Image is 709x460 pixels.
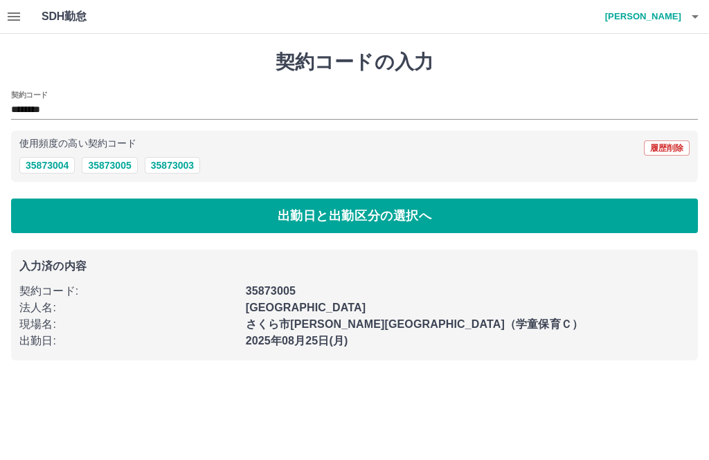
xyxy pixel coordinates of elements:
b: 2025年08月25日(月) [246,335,348,347]
b: 35873005 [246,285,296,297]
button: 35873004 [19,157,75,174]
button: 出勤日と出勤区分の選択へ [11,199,698,233]
p: 入力済の内容 [19,261,690,272]
button: 35873005 [82,157,137,174]
p: 出勤日 : [19,333,237,349]
button: 35873003 [145,157,200,174]
h1: 契約コードの入力 [11,50,698,74]
p: 現場名 : [19,316,237,333]
button: 履歴削除 [644,140,690,156]
b: [GEOGRAPHIC_DATA] [246,302,366,313]
p: 使用頻度の高い契約コード [19,139,136,149]
b: さくら市[PERSON_NAME][GEOGRAPHIC_DATA]（学童保育Ｃ） [246,318,583,330]
p: 契約コード : [19,283,237,300]
p: 法人名 : [19,300,237,316]
h2: 契約コード [11,89,48,100]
